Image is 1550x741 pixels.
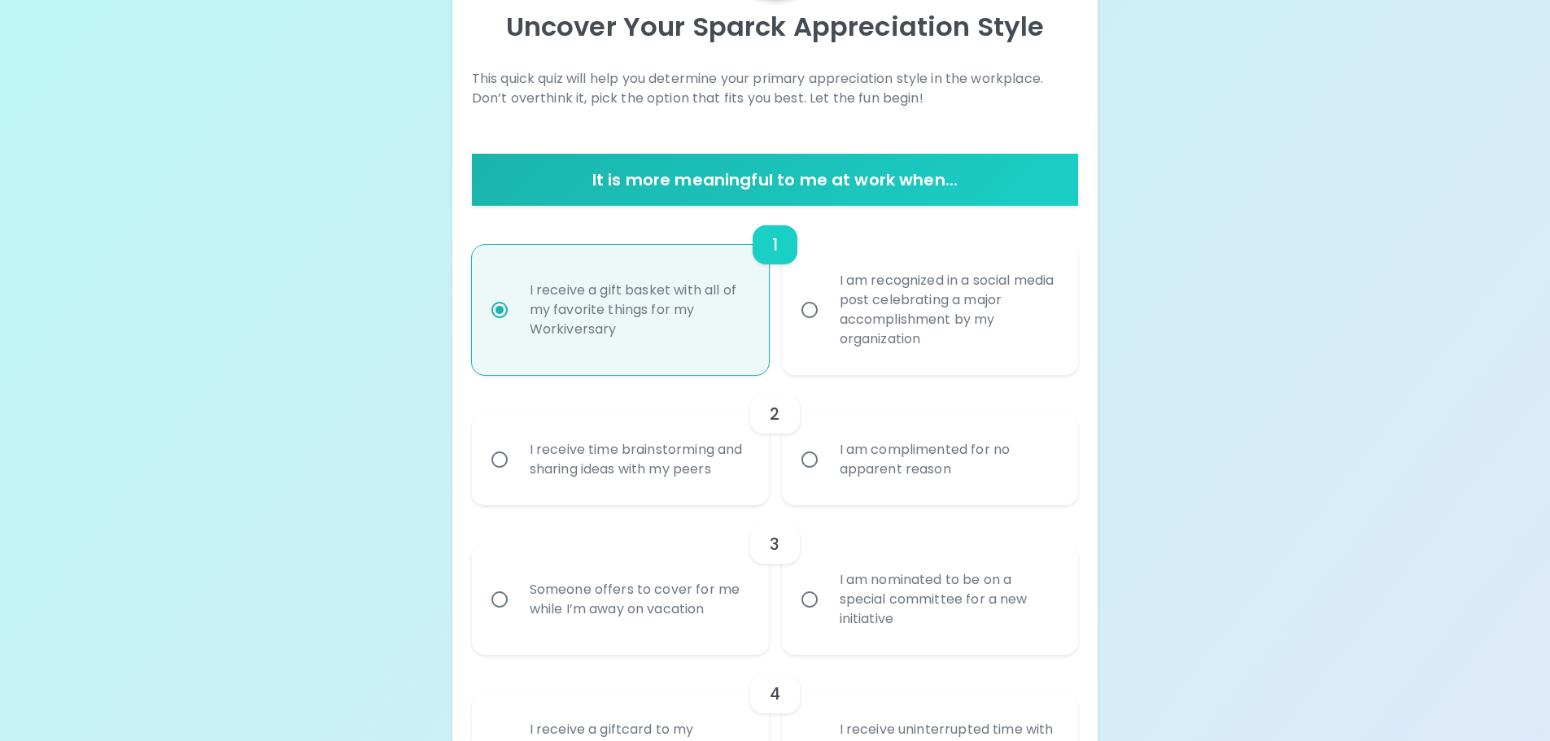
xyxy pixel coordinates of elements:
h6: It is more meaningful to me at work when... [478,167,1072,193]
div: choice-group-check [472,375,1079,505]
div: I am complimented for no apparent reason [827,421,1070,499]
h6: 2 [770,401,779,427]
h6: 1 [772,232,778,258]
h6: 3 [770,531,779,557]
div: choice-group-check [472,206,1079,375]
div: I receive time brainstorming and sharing ideas with my peers [517,421,760,499]
div: choice-group-check [472,505,1079,655]
p: This quick quiz will help you determine your primary appreciation style in the workplace. Don’t o... [472,69,1079,108]
h6: 4 [770,681,780,707]
div: I receive a gift basket with all of my favorite things for my Workiversary [517,261,760,359]
div: Someone offers to cover for me while I’m away on vacation [517,560,760,639]
div: I am nominated to be on a special committee for a new initiative [827,551,1070,648]
div: I am recognized in a social media post celebrating a major accomplishment by my organization [827,251,1070,368]
p: Uncover Your Sparck Appreciation Style [472,11,1079,43]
